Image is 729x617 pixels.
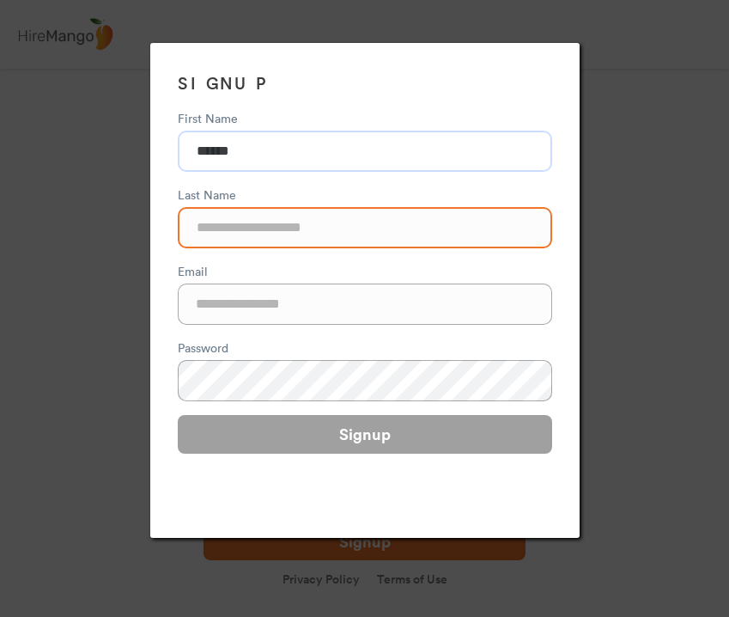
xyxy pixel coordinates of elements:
div: Last Name [178,186,552,204]
h3: SIGNUP [178,70,552,95]
button: Signup [178,415,552,454]
div: Email [178,262,552,280]
div: First Name [178,109,552,127]
div: Password [178,339,552,357]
